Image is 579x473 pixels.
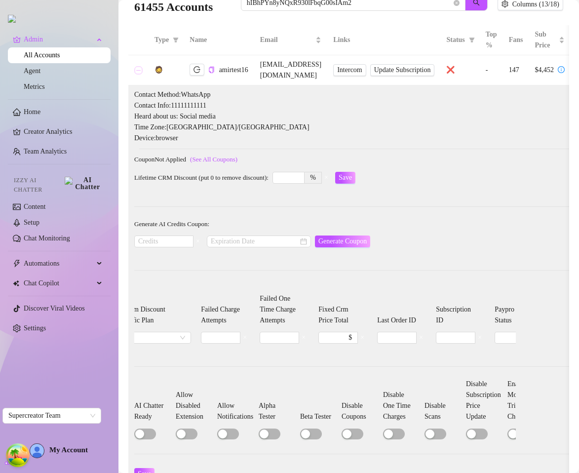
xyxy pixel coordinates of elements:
span: Generate AI Credits Coupon: [134,220,209,228]
button: × [193,236,203,247]
a: Agent [24,67,40,75]
span: Admin [24,32,94,47]
button: × [475,332,485,344]
button: × [416,332,426,344]
th: Email [254,25,327,55]
label: Allow Disabled Extension [176,390,215,422]
span: Lifetime CRM Discount (put 0 to remove discount): [134,174,269,181]
span: Chat Copilot [24,276,94,291]
a: Home [24,108,40,116]
label: AI Chatter Ready [134,400,174,422]
span: × [324,174,328,182]
label: Allow Notifications [217,400,257,422]
img: Chat Copilot [13,280,19,287]
button: Disable One Time Charges [383,429,405,439]
button: Allow Disabled Extension [176,429,197,439]
span: thunderbolt [13,260,21,268]
td: [EMAIL_ADDRESS][DOMAIN_NAME] [254,55,327,85]
button: Disable Scans [425,429,446,439]
span: My Account [49,446,88,454]
div: 🧔 [154,65,163,76]
td: - [480,55,503,85]
th: Fans [503,25,529,55]
button: × [240,332,250,344]
input: Credits [135,236,193,247]
button: Open Tanstack query devtools [8,445,28,465]
a: Content [24,203,45,210]
button: AI Chatter Ready [134,429,156,439]
button: Save [335,172,355,184]
a: Settings [24,324,46,332]
span: Save [339,174,352,182]
a: Team Analytics [24,148,67,155]
span: Email [260,35,313,45]
span: crown [13,36,21,43]
img: logo.svg [8,15,16,23]
label: Fixed Crm Price Total [318,304,367,326]
span: filter [467,33,477,47]
span: copy [208,67,215,73]
span: filter [469,37,475,43]
span: Generate Coupon [318,237,367,245]
th: Top % [480,25,503,55]
a: Setup [24,219,39,226]
div: $4,452 [535,65,554,76]
img: AI Chatter [65,177,103,191]
th: Name [184,25,254,55]
label: Beta Tester [300,411,338,422]
span: Automations [24,256,94,272]
span: amirtest16 [219,66,248,74]
a: All Accounts [24,51,60,59]
button: Beta Tester [300,429,322,439]
span: Izzy AI Chatter [14,176,61,195]
span: Type [154,35,169,45]
button: Enable 1 Month Trial Checkout [507,429,529,439]
span: × [478,334,482,342]
span: Intercom [337,65,362,76]
span: filter [173,37,179,43]
span: × [196,237,200,245]
button: Copy Account UID [208,66,215,74]
label: Failed One Time Charge Attempts [260,293,309,326]
label: Disable Coupons [342,400,381,422]
span: Supercreator Team [8,408,95,423]
label: Paypro Subscription Status [495,304,569,326]
img: AD_cMMTxCeTpmN1d5MnKJ1j-_uXZCpTKapSSqNGg4PyXtR_tCW7gZXTNmFz2tpVv9LSyNV7ff1CaS4f4q0HLYKULQOwoM5GQR... [30,444,44,458]
span: Status [446,35,464,45]
span: × [419,334,423,342]
label: Disable Scans [425,400,464,422]
button: Disable Subscription Price Update [466,429,488,439]
a: Creator Analytics [24,124,103,140]
th: Sub Price [529,25,571,55]
button: Collapse row [135,66,143,74]
a: Intercom [333,64,366,76]
span: setting [502,0,508,7]
span: Sub Price [535,29,557,51]
div: % [305,172,322,184]
span: × [360,334,364,342]
a: Metrics [24,83,45,90]
span: 147 [509,66,519,74]
label: Custom Discount Specific Plan [117,304,191,326]
a: Discover Viral Videos [24,305,85,312]
button: logout [190,64,204,76]
span: ❌ [446,66,455,74]
span: Coupon Not Applied [134,156,186,163]
th: Links [327,25,440,55]
label: Last Order ID [377,315,423,326]
button: Allow Notifications [217,429,239,439]
span: Update Subscription [374,66,431,74]
label: Alpha Tester [259,400,298,422]
label: Disable Subscription Price Update [466,379,505,422]
button: Disable Coupons [342,429,363,439]
input: Expiration Date [211,236,298,247]
span: filter [171,33,181,47]
a: (See All Coupons) [190,156,237,163]
span: Columns (13/18) [512,0,559,8]
button: Alpha Tester [259,429,280,439]
label: Enable 1 Month Trial Checkout [507,379,547,422]
span: × [243,334,247,342]
span: × [302,334,306,342]
label: Failed Charge Attempts [201,304,250,326]
button: × [357,332,367,344]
